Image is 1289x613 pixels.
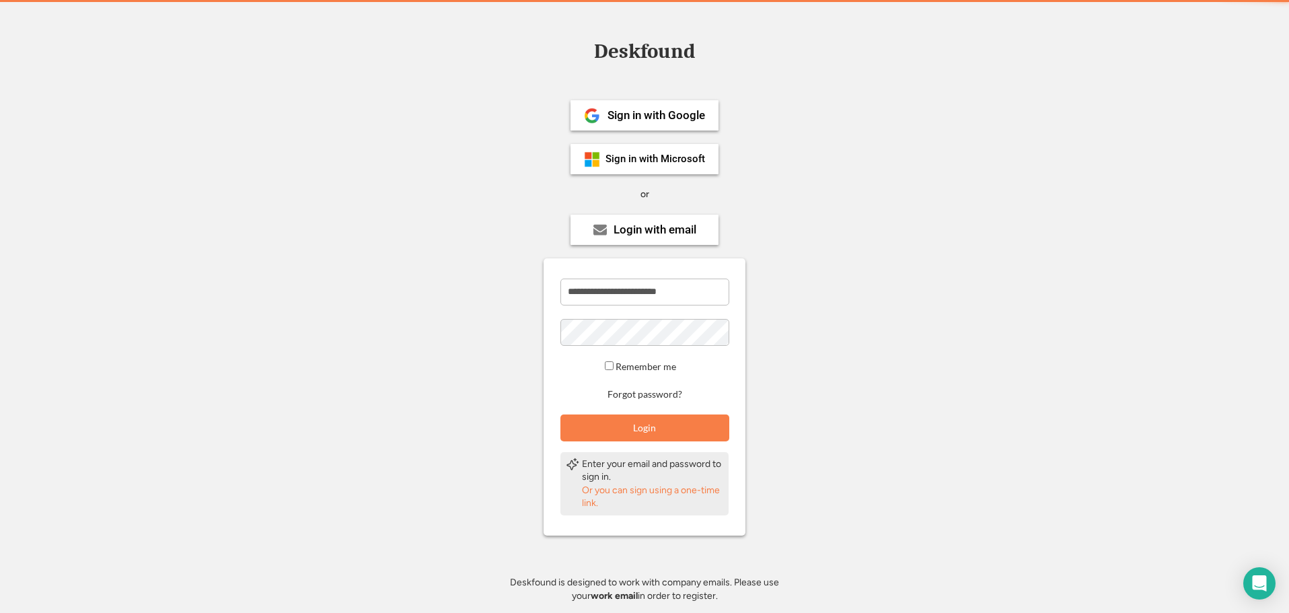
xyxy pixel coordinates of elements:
[640,188,649,201] div: or
[560,414,729,441] button: Login
[614,224,696,236] div: Login with email
[605,154,705,164] div: Sign in with Microsoft
[584,108,600,124] img: 1024px-Google__G__Logo.svg.png
[616,361,676,372] label: Remember me
[1243,567,1276,600] div: Open Intercom Messenger
[605,388,684,401] button: Forgot password?
[493,576,796,602] div: Deskfound is designed to work with company emails. Please use your in order to register.
[607,110,705,121] div: Sign in with Google
[582,484,723,510] div: Or you can sign using a one-time link.
[587,41,702,62] div: Deskfound
[591,590,638,602] strong: work email
[582,458,723,484] div: Enter your email and password to sign in.
[584,151,600,168] img: ms-symbollockup_mssymbol_19.png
